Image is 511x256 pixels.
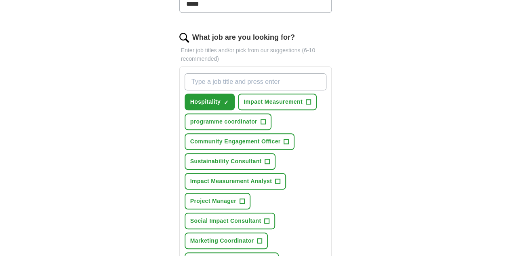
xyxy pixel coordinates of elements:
span: ✓ [224,99,229,106]
p: Enter job titles and/or pick from our suggestions (6-10 recommended) [179,46,332,63]
span: programme coordinator [190,117,257,126]
span: Impact Measurement [244,98,303,106]
button: Social Impact Consultant [185,213,275,229]
span: Project Manager [190,197,236,205]
span: Hospitality [190,98,221,106]
img: search.png [179,33,189,43]
span: Sustainability Consultant [190,157,262,166]
input: Type a job title and press enter [185,73,327,90]
button: Sustainability Consultant [185,153,276,170]
button: programme coordinator [185,113,271,130]
button: Community Engagement Officer [185,133,295,150]
span: Marketing Coordinator [190,237,254,245]
span: Impact Measurement Analyst [190,177,272,186]
button: Marketing Coordinator [185,233,268,249]
label: What job are you looking for? [192,32,295,43]
span: Community Engagement Officer [190,137,281,146]
button: Impact Measurement Analyst [185,173,286,190]
span: Social Impact Consultant [190,217,261,225]
button: Impact Measurement [238,94,317,110]
button: Project Manager [185,193,250,209]
button: Hospitality✓ [185,94,235,110]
